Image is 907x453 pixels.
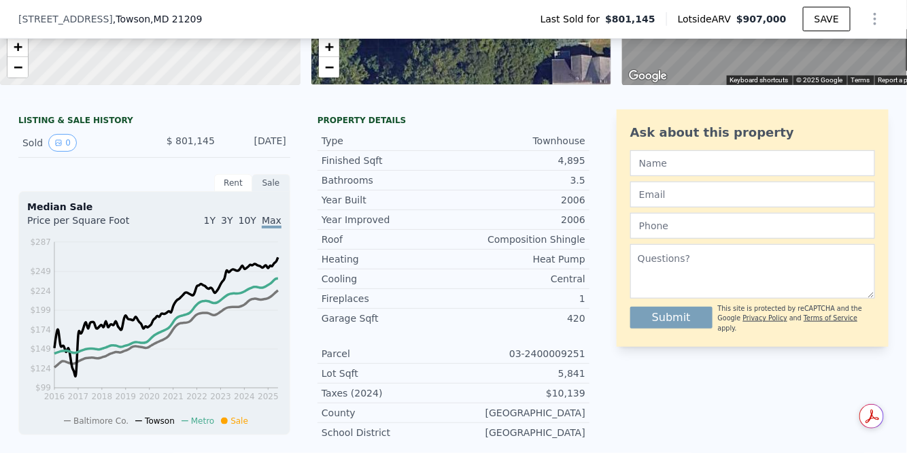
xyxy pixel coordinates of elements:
div: 5,841 [453,367,585,380]
span: 3Y [221,215,233,226]
div: [GEOGRAPHIC_DATA] [453,426,585,439]
span: Towson [145,416,175,426]
div: Type [322,134,453,148]
button: View historical data [48,134,77,152]
tspan: $124 [30,364,51,373]
div: 1 [453,292,585,305]
span: + [324,38,333,55]
div: Townhouse [453,134,585,148]
div: Sale [252,174,290,192]
div: Finished Sqft [322,154,453,167]
div: Year Improved [322,213,453,227]
span: Sale [230,416,248,426]
div: Year Built [322,193,453,207]
a: Terms of Service [804,314,857,322]
button: Show Options [861,5,889,33]
div: 4,895 [453,154,585,167]
div: Heat Pump [453,252,585,266]
span: , Towson [113,12,203,26]
span: Last Sold for [541,12,606,26]
span: $801,145 [605,12,655,26]
span: − [14,58,22,75]
a: Zoom out [319,57,339,78]
div: Cooling [322,272,453,286]
a: Privacy Policy [743,314,787,322]
button: Submit [630,307,713,329]
div: Median Sale [27,200,281,214]
tspan: $99 [35,384,51,393]
div: County [322,406,453,420]
tspan: $174 [30,325,51,335]
a: Open this area in Google Maps (opens a new window) [626,67,670,85]
span: [STREET_ADDRESS] [18,12,113,26]
tspan: 2021 [162,392,184,401]
div: Lot Sqft [322,367,453,380]
button: Keyboard shortcuts [730,75,789,85]
div: Rent [214,174,252,192]
input: Phone [630,213,875,239]
span: 10Y [239,215,256,226]
a: Zoom out [7,57,28,78]
tspan: 2017 [68,392,89,401]
div: Central [453,272,585,286]
div: 420 [453,312,585,325]
tspan: 2016 [44,392,65,401]
span: $907,000 [736,14,787,24]
span: Max [262,215,281,229]
div: 3.5 [453,173,585,187]
tspan: 2023 [210,392,231,401]
div: Heating [322,252,453,266]
div: Sold [22,134,143,152]
button: SAVE [803,7,851,31]
span: Metro [191,416,214,426]
div: Bathrooms [322,173,453,187]
div: [GEOGRAPHIC_DATA] [453,406,585,420]
div: Composition Shingle [453,233,585,246]
span: 1Y [204,215,216,226]
div: $10,139 [453,386,585,400]
tspan: 2020 [139,392,160,401]
div: 2006 [453,193,585,207]
a: Zoom in [7,37,28,57]
img: Google [626,67,670,85]
span: Baltimore Co. [73,416,129,426]
div: Property details [318,115,589,126]
div: Roof [322,233,453,246]
span: , MD 21209 [150,14,202,24]
div: Garage Sqft [322,312,453,325]
span: + [14,38,22,55]
div: Fireplaces [322,292,453,305]
div: This site is protected by reCAPTCHA and the Google and apply. [718,304,875,333]
a: Terms [851,76,870,84]
span: Lotside ARV [678,12,736,26]
div: School District [322,426,453,439]
tspan: 2018 [92,392,113,401]
input: Email [630,182,875,207]
div: 2006 [453,213,585,227]
tspan: 2025 [258,392,279,401]
span: $ 801,145 [167,135,215,146]
div: [DATE] [226,134,286,152]
div: Price per Square Foot [27,214,154,235]
tspan: 2022 [186,392,207,401]
div: Parcel [322,347,453,360]
tspan: $224 [30,286,51,296]
tspan: 2019 [116,392,137,401]
tspan: $199 [30,306,51,316]
tspan: $287 [30,237,51,247]
div: Ask about this property [630,123,875,142]
span: − [324,58,333,75]
div: 03-2400009251 [453,347,585,360]
div: LISTING & SALE HISTORY [18,115,290,129]
span: © 2025 Google [797,76,843,84]
div: Taxes (2024) [322,386,453,400]
tspan: $249 [30,267,51,277]
tspan: 2024 [234,392,255,401]
a: Zoom in [319,37,339,57]
input: Name [630,150,875,176]
tspan: $149 [30,345,51,354]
